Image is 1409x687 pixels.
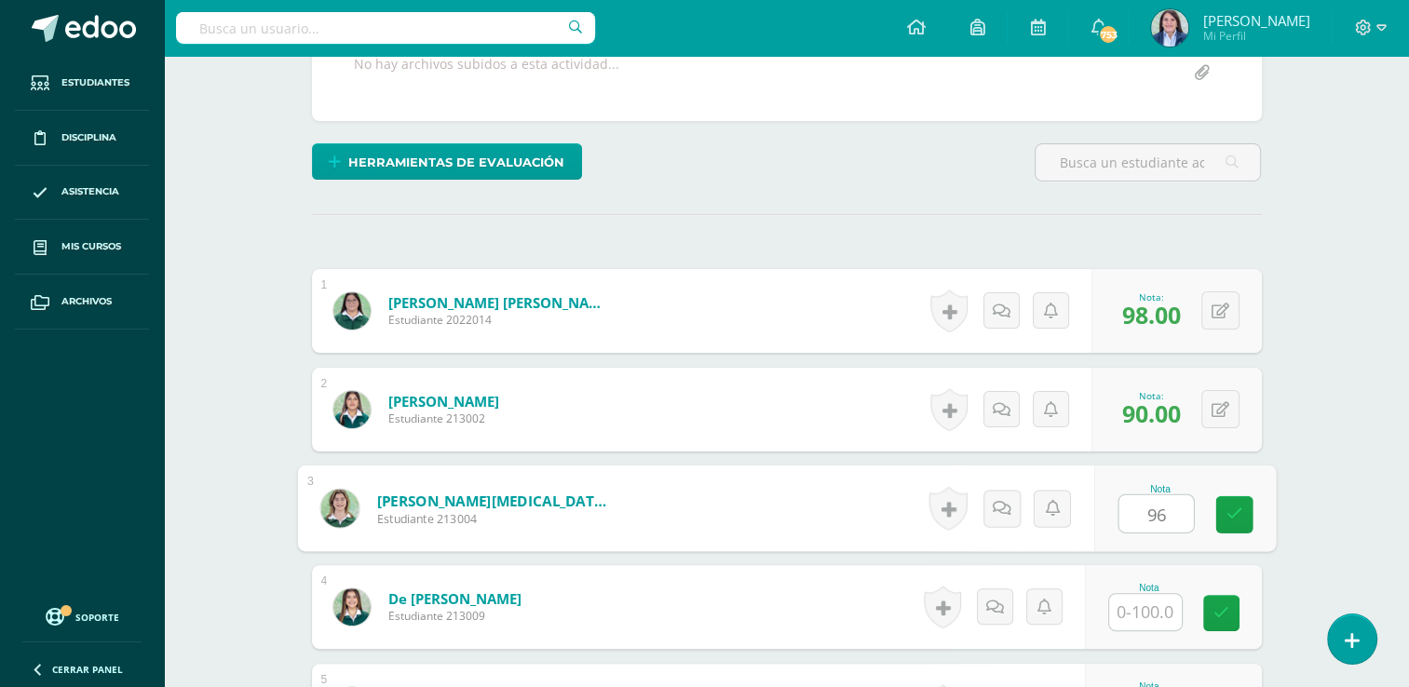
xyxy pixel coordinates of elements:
[1151,9,1188,47] img: 7189dd0a2475061f524ba7af0511f049.png
[388,293,612,312] a: [PERSON_NAME] [PERSON_NAME]
[388,312,612,328] span: Estudiante 2022014
[388,589,522,608] a: de [PERSON_NAME]
[348,145,564,180] span: Herramientas de evaluación
[1118,483,1202,493] div: Nota
[61,184,119,199] span: Asistencia
[333,588,371,626] img: fb2f8d492602f7e9b19479acfb25a763.png
[176,12,595,44] input: Busca un usuario...
[312,143,582,180] a: Herramientas de evaluación
[1098,24,1118,45] span: 753
[75,611,119,624] span: Soporte
[388,411,499,426] span: Estudiante 213002
[1122,290,1181,303] div: Nota:
[376,491,606,510] a: [PERSON_NAME][MEDICAL_DATA] [PERSON_NAME]
[61,239,121,254] span: Mis cursos
[354,55,619,91] div: No hay archivos subidos a esta actividad...
[15,111,149,166] a: Disciplina
[376,510,606,527] span: Estudiante 213004
[388,392,499,411] a: [PERSON_NAME]
[1202,11,1309,30] span: [PERSON_NAME]
[15,56,149,111] a: Estudiantes
[61,75,129,90] span: Estudiantes
[15,166,149,221] a: Asistencia
[15,220,149,275] a: Mis cursos
[1122,397,1181,429] span: 90.00
[388,608,522,624] span: Estudiante 213009
[22,603,142,628] a: Soporte
[1109,594,1182,630] input: 0-100.0
[1202,28,1309,44] span: Mi Perfil
[1108,583,1190,593] div: Nota
[15,275,149,330] a: Archivos
[61,130,116,145] span: Disciplina
[61,294,112,309] span: Archivos
[52,663,123,676] span: Cerrar panel
[1122,299,1181,330] span: 98.00
[333,391,371,428] img: 5e4a5e14f90d64e2256507fcb5a9ae0c.png
[1122,389,1181,402] div: Nota:
[1118,495,1193,532] input: 0-100.0
[320,489,359,527] img: 05e2717679359c3267a54ebd06b84e64.png
[1036,144,1260,181] input: Busca un estudiante aquí...
[333,292,371,330] img: 3e3fd6e5ab412e34de53ec92eb8dbd43.png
